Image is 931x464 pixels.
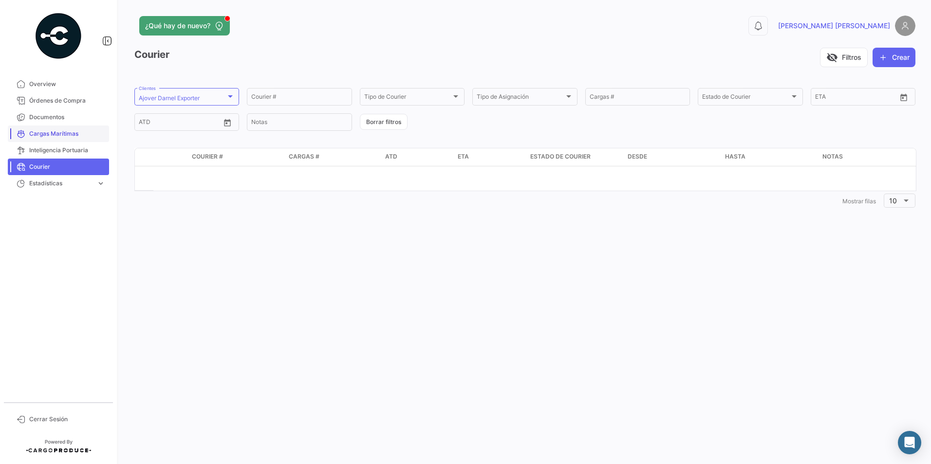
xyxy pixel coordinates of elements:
[624,148,721,166] datatable-header-cell: Desde
[8,76,109,92] a: Overview
[192,152,223,161] span: Courier #
[820,48,868,67] button: visibility_offFiltros
[29,146,105,155] span: Inteligencia Portuaria
[96,179,105,188] span: expand_more
[29,80,105,89] span: Overview
[29,113,105,122] span: Documentos
[29,96,105,105] span: Órdenes de Compra
[139,94,200,102] mat-select-trigger: Ajover Darnel Exporter
[139,16,230,36] button: ¿Qué hay de nuevo?
[721,148,819,166] datatable-header-cell: Hasta
[896,90,911,105] button: Open calendar
[895,16,915,36] img: placeholder-user.png
[34,12,83,60] img: powered-by.png
[815,95,845,102] input: ETA Desde
[889,196,897,205] span: 10
[8,159,109,175] a: Courier
[842,197,876,205] span: Mostrar filas
[8,92,109,109] a: Órdenes de Compra
[725,152,745,161] span: Hasta
[822,152,843,161] span: Notas
[8,125,109,142] a: Cargas Marítimas
[778,21,890,31] span: [PERSON_NAME] [PERSON_NAME]
[628,152,647,161] span: Desde
[702,95,789,102] span: Estado de Courier
[176,120,215,127] input: ATD Hasta
[819,148,916,166] datatable-header-cell: Notas
[134,48,169,62] h3: Courier
[285,148,382,166] datatable-header-cell: Cargas #
[135,148,188,166] datatable-header-cell: logo
[8,142,109,159] a: Inteligencia Portuaria
[29,129,105,138] span: Cargas Marítimas
[29,162,105,171] span: Courier
[8,109,109,125] a: Documentos
[364,95,451,102] span: Tipo de Courier
[289,152,319,161] span: Cargas #
[29,179,93,188] span: Estadísticas
[381,148,454,166] datatable-header-cell: ATD
[360,114,408,130] button: Borrar filtros
[826,52,838,63] span: visibility_off
[477,95,564,102] span: Tipo de Asignación
[898,431,921,454] div: Abrir Intercom Messenger
[852,95,891,102] input: ETA Hasta
[454,148,526,166] datatable-header-cell: ETA
[139,120,169,127] input: ATD Desde
[530,152,591,161] span: Estado de Courier
[385,152,397,161] span: ATD
[145,21,210,31] span: ¿Qué hay de nuevo?
[220,115,235,130] button: Open calendar
[526,148,624,166] datatable-header-cell: Estado de Courier
[29,415,105,424] span: Cerrar Sesión
[188,148,285,166] datatable-header-cell: Courier #
[873,48,915,67] button: Crear
[458,152,469,161] span: ETA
